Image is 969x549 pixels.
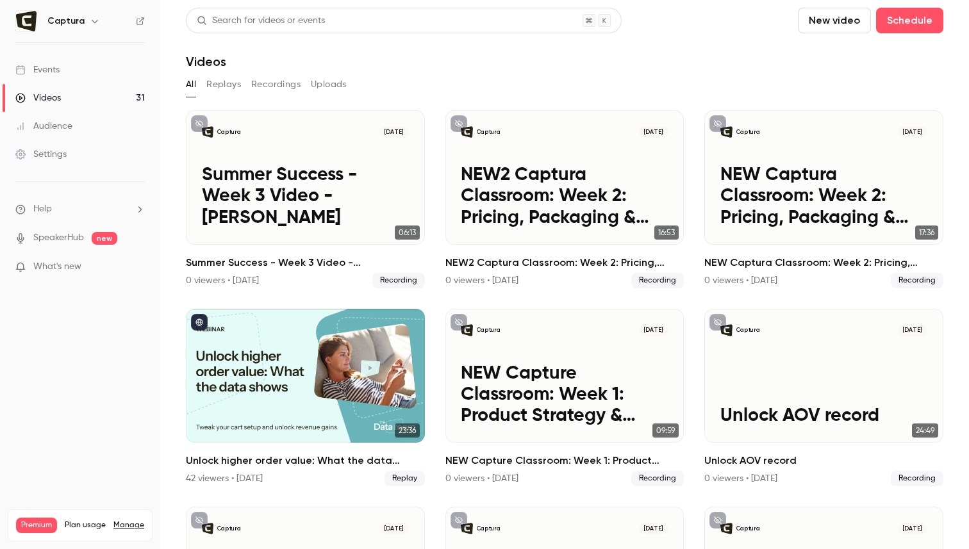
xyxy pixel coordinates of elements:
[451,512,467,529] button: unpublished
[186,309,425,487] a: 23:36Unlock higher order value: What the data shows42 viewers • [DATE]Replay
[915,225,938,240] span: 17:36
[186,255,425,270] h2: Summer Success - Week 3 Video - [PERSON_NAME]
[117,533,144,545] p: / 300
[477,525,501,533] p: Captura
[16,533,40,545] p: Videos
[191,314,208,331] button: published
[891,273,943,288] span: Recording
[47,15,85,28] h6: Captura
[654,225,679,240] span: 16:53
[186,54,226,69] h1: Videos
[639,126,668,138] span: [DATE]
[898,324,927,336] span: [DATE]
[736,326,760,334] p: Captura
[445,274,518,287] div: 0 viewers • [DATE]
[186,453,425,468] h2: Unlock higher order value: What the data shows
[736,128,760,136] p: Captura
[445,255,684,270] h2: NEW2 Captura Classroom: Week 2: Pricing, Packaging & AOV
[251,74,301,95] button: Recordings
[311,74,347,95] button: Uploads
[191,115,208,132] button: unpublished
[631,273,684,288] span: Recording
[15,148,67,161] div: Settings
[639,523,668,534] span: [DATE]
[720,406,927,427] p: Unlock AOV record
[652,423,679,438] span: 09:59
[385,471,425,486] span: Replay
[113,520,144,530] a: Manage
[912,423,938,438] span: 24:49
[891,471,943,486] span: Recording
[704,309,943,487] a: Unlock AOV recordCaptura[DATE]Unlock AOV record24:49Unlock AOV record0 viewers • [DATE]Recording
[16,518,57,533] span: Premium
[33,231,84,245] a: SpeakerHub
[445,309,684,487] li: NEW Capture Classroom: Week 1: Product Strategy & What You Sell
[704,453,943,468] h2: Unlock AOV record
[477,326,501,334] p: Captura
[704,110,943,288] a: NEW Captura Classroom: Week 2: Pricing, Packaging & AOVCaptura[DATE]NEW Captura Classroom: Week 2...
[117,535,124,543] span: 32
[395,225,420,240] span: 06:13
[704,255,943,270] h2: NEW Captura Classroom: Week 2: Pricing, Packaging & AOV
[395,423,420,438] span: 23:36
[876,8,943,33] button: Schedule
[704,274,777,287] div: 0 viewers • [DATE]
[631,471,684,486] span: Recording
[704,110,943,288] li: NEW Captura Classroom: Week 2: Pricing, Packaging & AOV
[16,11,37,31] img: Captura
[451,115,467,132] button: unpublished
[92,232,117,245] span: new
[898,523,927,534] span: [DATE]
[33,202,52,216] span: Help
[129,261,145,273] iframe: Noticeable Trigger
[379,126,409,138] span: [DATE]
[709,115,726,132] button: unpublished
[372,273,425,288] span: Recording
[186,274,259,287] div: 0 viewers • [DATE]
[217,525,241,533] p: Captura
[217,128,241,136] p: Captura
[191,512,208,529] button: unpublished
[186,8,943,541] section: Videos
[461,165,668,229] p: NEW2 Captura Classroom: Week 2: Pricing, Packaging & AOV
[720,165,927,229] p: NEW Captura Classroom: Week 2: Pricing, Packaging & AOV
[15,202,145,216] li: help-dropdown-opener
[461,363,668,427] p: NEW Capture Classroom: Week 1: Product Strategy & What You Sell
[898,126,927,138] span: [DATE]
[704,309,943,487] li: Unlock AOV record
[445,110,684,288] li: NEW2 Captura Classroom: Week 2: Pricing, Packaging & AOV
[445,309,684,487] a: NEW Capture Classroom: Week 1: Product Strategy & What You SellCaptura[DATE]NEW Capture Classroom...
[197,14,325,28] div: Search for videos or events
[186,472,263,485] div: 42 viewers • [DATE]
[33,260,81,274] span: What's new
[15,120,72,133] div: Audience
[186,110,425,288] a: Summer Success - Week 3 Video - JameCaptura[DATE]Summer Success - Week 3 Video - [PERSON_NAME]06:...
[186,110,425,288] li: Summer Success - Week 3 Video - Jame
[798,8,871,33] button: New video
[736,525,760,533] p: Captura
[202,165,409,229] p: Summer Success - Week 3 Video - [PERSON_NAME]
[379,523,409,534] span: [DATE]
[186,74,196,95] button: All
[445,472,518,485] div: 0 viewers • [DATE]
[639,324,668,336] span: [DATE]
[451,314,467,331] button: unpublished
[445,453,684,468] h2: NEW Capture Classroom: Week 1: Product Strategy & What You Sell
[709,314,726,331] button: unpublished
[445,110,684,288] a: NEW2 Captura Classroom: Week 2: Pricing, Packaging & AOVCaptura[DATE]NEW2 Captura Classroom: Week...
[15,92,61,104] div: Videos
[15,63,60,76] div: Events
[186,309,425,487] li: Unlock higher order value: What the data shows
[704,472,777,485] div: 0 viewers • [DATE]
[477,128,501,136] p: Captura
[709,512,726,529] button: unpublished
[65,520,106,530] span: Plan usage
[206,74,241,95] button: Replays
